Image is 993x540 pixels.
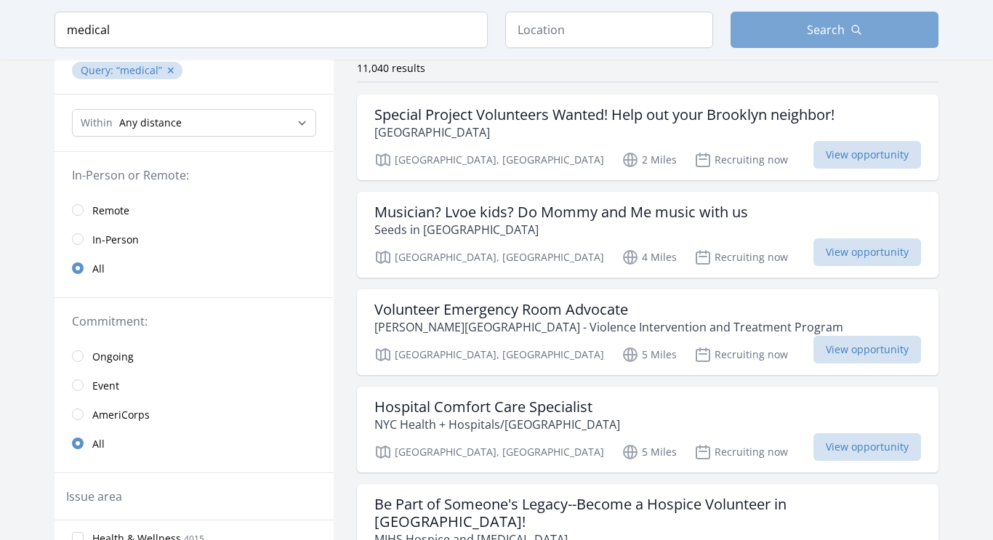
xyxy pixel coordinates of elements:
[81,63,116,77] span: Query :
[694,443,788,461] p: Recruiting now
[374,106,835,124] h3: Special Project Volunteers Wanted! Help out your Brooklyn neighbor!
[55,342,334,371] a: Ongoing
[55,225,334,254] a: In-Person
[374,496,921,531] h3: Be Part of Someone's Legacy--Become a Hospice Volunteer in [GEOGRAPHIC_DATA]!
[813,141,921,169] span: View opportunity
[92,233,139,247] span: In-Person
[92,408,150,422] span: AmeriCorps
[92,203,129,218] span: Remote
[92,262,105,276] span: All
[66,488,122,505] legend: Issue area
[72,313,316,330] legend: Commitment:
[374,249,604,266] p: [GEOGRAPHIC_DATA], [GEOGRAPHIC_DATA]
[374,346,604,363] p: [GEOGRAPHIC_DATA], [GEOGRAPHIC_DATA]
[55,12,488,48] input: Keyword
[813,433,921,461] span: View opportunity
[694,346,788,363] p: Recruiting now
[374,221,748,238] p: Seeds in [GEOGRAPHIC_DATA]
[357,94,938,180] a: Special Project Volunteers Wanted! Help out your Brooklyn neighbor! [GEOGRAPHIC_DATA] [GEOGRAPHIC...
[694,151,788,169] p: Recruiting now
[92,350,134,364] span: Ongoing
[374,398,620,416] h3: Hospital Comfort Care Specialist
[72,166,316,184] legend: In-Person or Remote:
[813,238,921,266] span: View opportunity
[813,336,921,363] span: View opportunity
[622,443,677,461] p: 5 Miles
[374,124,835,141] p: [GEOGRAPHIC_DATA]
[622,346,677,363] p: 5 Miles
[357,61,425,75] span: 11,040 results
[55,196,334,225] a: Remote
[357,192,938,278] a: Musician? Lvoe kids? Do Mommy and Me music with us Seeds in [GEOGRAPHIC_DATA] [GEOGRAPHIC_DATA], ...
[374,301,843,318] h3: Volunteer Emergency Room Advocate
[374,416,620,433] p: NYC Health + Hospitals/[GEOGRAPHIC_DATA]
[92,437,105,451] span: All
[72,109,316,137] select: Search Radius
[357,387,938,472] a: Hospital Comfort Care Specialist NYC Health + Hospitals/[GEOGRAPHIC_DATA] [GEOGRAPHIC_DATA], [GEO...
[116,63,162,77] q: medical
[374,151,604,169] p: [GEOGRAPHIC_DATA], [GEOGRAPHIC_DATA]
[55,254,334,283] a: All
[807,21,845,39] span: Search
[55,371,334,400] a: Event
[374,318,843,336] p: [PERSON_NAME][GEOGRAPHIC_DATA] - Violence Intervention and Treatment Program
[166,63,175,78] button: ✕
[55,429,334,458] a: All
[92,379,119,393] span: Event
[55,400,334,429] a: AmeriCorps
[694,249,788,266] p: Recruiting now
[731,12,938,48] button: Search
[505,12,713,48] input: Location
[622,249,677,266] p: 4 Miles
[374,443,604,461] p: [GEOGRAPHIC_DATA], [GEOGRAPHIC_DATA]
[357,289,938,375] a: Volunteer Emergency Room Advocate [PERSON_NAME][GEOGRAPHIC_DATA] - Violence Intervention and Trea...
[622,151,677,169] p: 2 Miles
[374,203,748,221] h3: Musician? Lvoe kids? Do Mommy and Me music with us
